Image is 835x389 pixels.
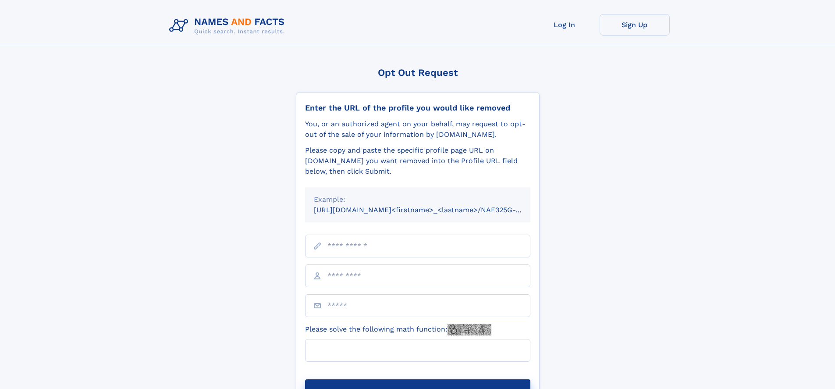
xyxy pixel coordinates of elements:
[296,67,540,78] div: Opt Out Request
[305,119,530,140] div: You, or an authorized agent on your behalf, may request to opt-out of the sale of your informatio...
[314,206,547,214] small: [URL][DOMAIN_NAME]<firstname>_<lastname>/NAF325G-xxxxxxxx
[600,14,670,36] a: Sign Up
[305,145,530,177] div: Please copy and paste the specific profile page URL on [DOMAIN_NAME] you want removed into the Pr...
[305,324,491,335] label: Please solve the following math function:
[166,14,292,38] img: Logo Names and Facts
[314,194,522,205] div: Example:
[305,103,530,113] div: Enter the URL of the profile you would like removed
[529,14,600,36] a: Log In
